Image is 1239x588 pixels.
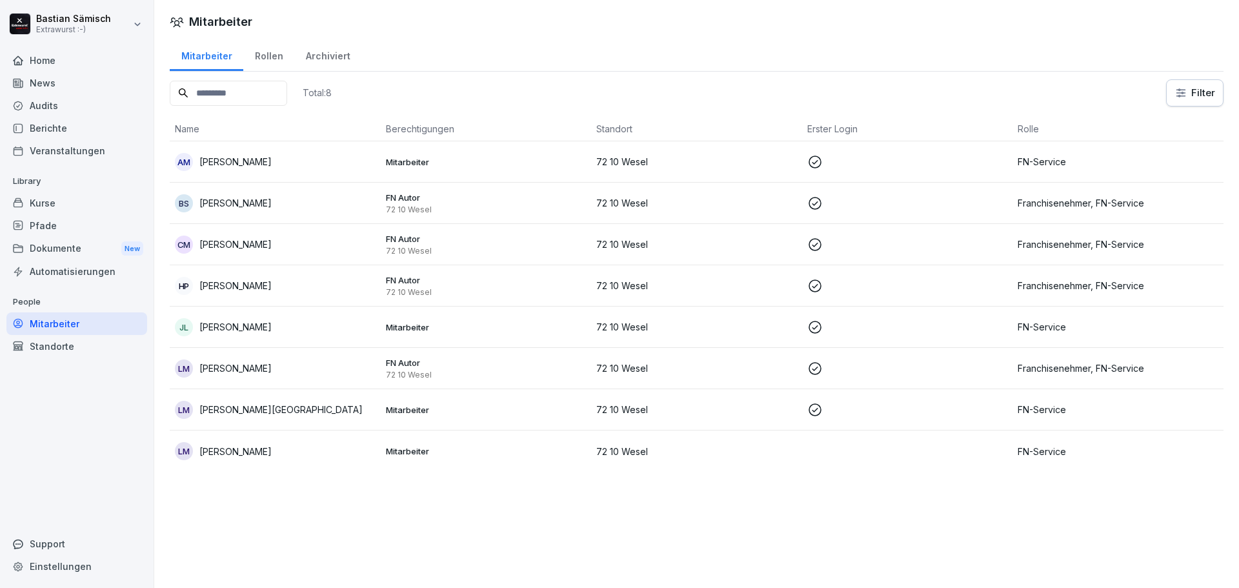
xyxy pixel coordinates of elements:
div: AM [175,153,193,171]
p: 72 10 Wesel [596,196,797,210]
p: Mitarbeiter [386,321,587,333]
p: [PERSON_NAME][GEOGRAPHIC_DATA] [199,403,363,416]
a: Pfade [6,214,147,237]
h1: Mitarbeiter [189,13,252,30]
p: FN Autor [386,233,587,245]
p: FN-Service [1018,320,1218,334]
div: CM [175,236,193,254]
p: Franchisenehmer, FN-Service [1018,238,1218,251]
a: Audits [6,94,147,117]
p: 72 10 Wesel [596,320,797,334]
p: 72 10 Wesel [596,238,797,251]
a: Veranstaltungen [6,139,147,162]
button: Filter [1167,80,1223,106]
p: 72 10 Wesel [386,246,587,256]
p: FN Autor [386,192,587,203]
p: FN-Service [1018,445,1218,458]
p: [PERSON_NAME] [199,279,272,292]
p: 72 10 Wesel [596,361,797,375]
p: 72 10 Wesel [596,155,797,168]
p: [PERSON_NAME] [199,445,272,458]
div: BS [175,194,193,212]
p: Mitarbeiter [386,404,587,416]
div: LM [175,442,193,460]
th: Erster Login [802,117,1013,141]
p: FN Autor [386,357,587,369]
a: Home [6,49,147,72]
p: [PERSON_NAME] [199,238,272,251]
p: 72 10 Wesel [596,445,797,458]
a: Automatisierungen [6,260,147,283]
th: Standort [591,117,802,141]
p: [PERSON_NAME] [199,196,272,210]
a: Mitarbeiter [6,312,147,335]
p: Mitarbeiter [386,156,587,168]
div: LM [175,360,193,378]
a: News [6,72,147,94]
p: [PERSON_NAME] [199,320,272,334]
p: 72 10 Wesel [596,403,797,416]
a: Berichte [6,117,147,139]
a: Standorte [6,335,147,358]
p: Franchisenehmer, FN-Service [1018,196,1218,210]
p: Extrawurst :-) [36,25,111,34]
th: Rolle [1012,117,1224,141]
p: Total: 8 [303,86,332,99]
p: FN Autor [386,274,587,286]
a: Kurse [6,192,147,214]
div: LM [175,401,193,419]
p: People [6,292,147,312]
th: Name [170,117,381,141]
a: Archiviert [294,38,361,71]
div: Filter [1174,86,1215,99]
div: Support [6,532,147,555]
p: 72 10 Wesel [386,205,587,215]
p: Mitarbeiter [386,445,587,457]
p: Franchisenehmer, FN-Service [1018,361,1218,375]
div: Dokumente [6,237,147,261]
p: 72 10 Wesel [386,287,587,298]
p: Library [6,171,147,192]
div: JL [175,318,193,336]
div: HP [175,277,193,295]
p: 72 10 Wesel [596,279,797,292]
a: Rollen [243,38,294,71]
p: FN-Service [1018,155,1218,168]
a: DokumenteNew [6,237,147,261]
p: Franchisenehmer, FN-Service [1018,279,1218,292]
a: Mitarbeiter [170,38,243,71]
div: New [121,241,143,256]
p: [PERSON_NAME] [199,155,272,168]
a: Einstellungen [6,555,147,578]
p: Bastian Sämisch [36,14,111,25]
p: 72 10 Wesel [386,370,587,380]
p: FN-Service [1018,403,1218,416]
th: Berechtigungen [381,117,592,141]
p: [PERSON_NAME] [199,361,272,375]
